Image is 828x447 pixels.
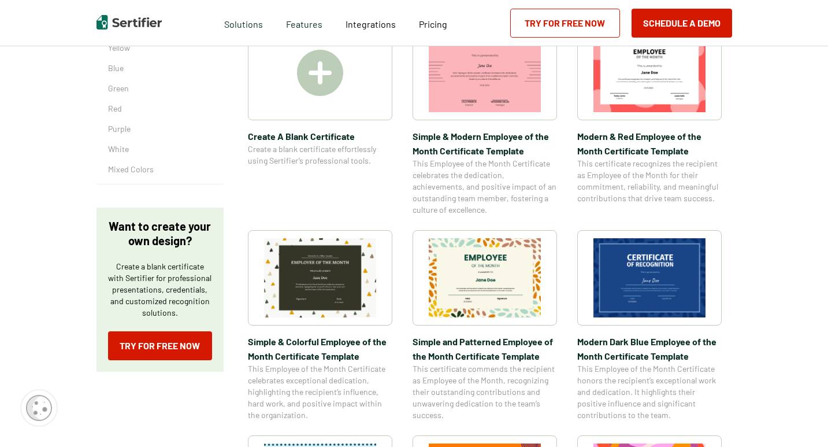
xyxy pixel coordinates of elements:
img: Create A Blank Certificate [297,50,343,96]
span: Create A Blank Certificate [248,129,392,143]
span: This certificate recognizes the recipient as Employee of the Month for their commitment, reliabil... [577,158,722,204]
span: Modern Dark Blue Employee of the Month Certificate Template [577,334,722,363]
a: Purple [108,123,212,135]
span: This certificate commends the recipient as Employee of the Month, recognizing their outstanding c... [413,363,557,421]
a: Yellow [108,42,212,54]
span: Solutions [224,16,263,30]
span: Modern & Red Employee of the Month Certificate Template [577,129,722,158]
a: Simple & Colorful Employee of the Month Certificate TemplateSimple & Colorful Employee of the Mon... [248,230,392,421]
a: Pricing [419,16,447,30]
span: Simple & Colorful Employee of the Month Certificate Template [248,334,392,363]
a: Green [108,83,212,94]
span: Simple and Patterned Employee of the Month Certificate Template [413,334,557,363]
iframe: Chat Widget [770,391,828,447]
button: Schedule a Demo [632,9,732,38]
a: Integrations [346,16,396,30]
a: Mixed Colors [108,164,212,175]
img: Cookie Popup Icon [26,395,52,421]
a: White [108,143,212,155]
a: Modern & Red Employee of the Month Certificate TemplateModern & Red Employee of the Month Certifi... [577,25,722,216]
a: Red [108,103,212,114]
span: Simple & Modern Employee of the Month Certificate Template [413,129,557,158]
a: Modern Dark Blue Employee of the Month Certificate TemplateModern Dark Blue Employee of the Month... [577,230,722,421]
div: Color [96,2,224,184]
span: This Employee of the Month Certificate honors the recipient’s exceptional work and dedication. It... [577,363,722,421]
p: Create a blank certificate with Sertifier for professional presentations, credentials, and custom... [108,261,212,319]
span: Features [286,16,322,30]
a: Simple and Patterned Employee of the Month Certificate TemplateSimple and Patterned Employee of t... [413,230,557,421]
span: This Employee of the Month Certificate celebrates exceptional dedication, highlighting the recipi... [248,363,392,421]
img: Modern & Red Employee of the Month Certificate Template [593,33,706,112]
img: Simple and Patterned Employee of the Month Certificate Template [429,238,541,317]
img: Simple & Colorful Employee of the Month Certificate Template [264,238,376,317]
a: Blue [108,62,212,74]
a: Try for Free Now [510,9,620,38]
p: Want to create your own design? [108,219,212,248]
img: Sertifier | Digital Credentialing Platform [96,15,162,29]
img: Modern Dark Blue Employee of the Month Certificate Template [593,238,706,317]
span: Create a blank certificate effortlessly using Sertifier’s professional tools. [248,143,392,167]
span: Integrations [346,19,396,29]
a: Simple & Modern Employee of the Month Certificate TemplateSimple & Modern Employee of the Month C... [413,25,557,216]
a: Try for Free Now [108,331,212,360]
span: Pricing [419,19,447,29]
img: Simple & Modern Employee of the Month Certificate Template [429,33,541,112]
span: This Employee of the Month Certificate celebrates the dedication, achievements, and positive impa... [413,158,557,216]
